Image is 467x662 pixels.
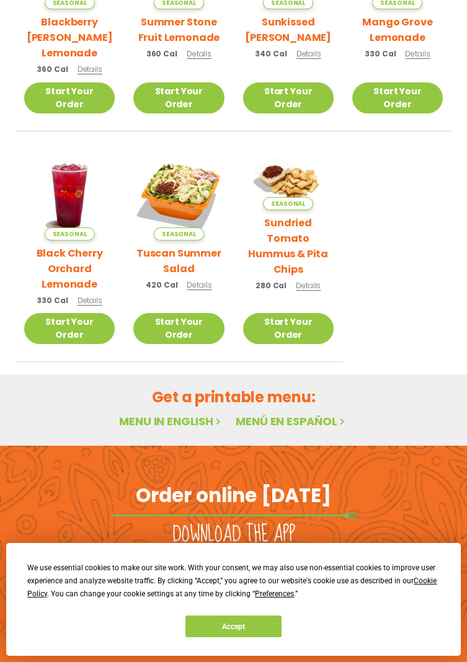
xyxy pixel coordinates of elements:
[24,14,115,61] h2: Blackberry [PERSON_NAME] Lemonade
[243,313,334,344] a: Start Your Order
[37,295,68,306] span: 330 Cal
[27,562,439,601] div: We use essential cookies to make our site work. With your consent, we may also use non-essential ...
[296,48,321,59] span: Details
[187,48,211,59] span: Details
[78,295,102,306] span: Details
[365,48,396,60] span: 330 Cal
[24,313,115,344] a: Start Your Order
[24,245,115,292] h2: Black Cherry Orchard Lemonade
[296,280,321,291] span: Details
[133,82,224,113] a: Start Your Order
[37,64,68,75] span: 360 Cal
[405,48,430,59] span: Details
[133,14,224,45] h2: Summer Stone Fruit Lemonade
[243,150,334,211] img: Product photo for Sundried Tomato Hummus & Pita Chips
[146,280,177,291] span: 420 Cal
[172,521,295,548] h2: Download the app
[256,280,287,291] span: 280 Cal
[133,245,224,276] h2: Tuscan Summer Salad
[136,483,331,508] h2: Order online [DATE]
[352,82,443,113] a: Start Your Order
[133,150,224,241] img: Product photo for Tuscan Summer Salad
[243,14,334,45] h2: Sunkissed [PERSON_NAME]
[243,82,334,113] a: Start Your Order
[119,413,223,429] a: Menu in English
[110,512,358,519] img: fork
[15,386,452,408] h2: Get a printable menu:
[255,589,294,598] span: Preferences
[6,543,461,656] div: Cookie Consent Prompt
[263,197,313,210] span: Seasonal
[78,64,102,74] span: Details
[24,150,115,241] img: Product photo for Black Cherry Orchard Lemonade
[24,82,115,113] a: Start Your Order
[352,14,443,45] h2: Mango Grove Lemonade
[146,48,177,60] span: 360 Cal
[133,313,224,344] a: Start Your Order
[187,280,211,290] span: Details
[255,48,287,60] span: 340 Cal
[185,616,281,637] button: Accept
[236,413,347,429] a: Menú en español
[45,227,95,241] span: Seasonal
[243,215,334,277] h2: Sundried Tomato Hummus & Pita Chips
[154,227,204,241] span: Seasonal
